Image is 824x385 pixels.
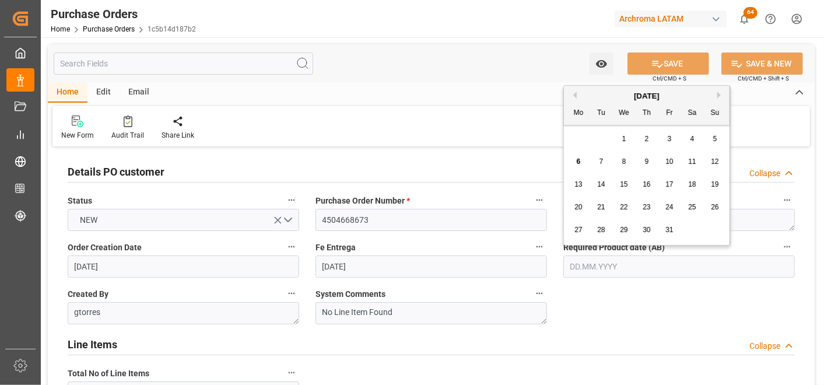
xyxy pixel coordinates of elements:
[51,25,70,33] a: Home
[87,83,120,103] div: Edit
[594,200,609,215] div: Choose Tuesday, October 21st, 2025
[622,157,626,166] span: 8
[711,157,718,166] span: 12
[571,106,586,121] div: Mo
[645,157,649,166] span: 9
[617,223,632,237] div: Choose Wednesday, October 29th, 2025
[571,177,586,192] div: Choose Monday, October 13th, 2025
[662,223,677,237] div: Choose Friday, October 31st, 2025
[615,10,727,27] div: Archroma LATAM
[590,52,613,75] button: open menu
[620,203,627,211] span: 22
[51,5,196,23] div: Purchase Orders
[708,155,723,169] div: Choose Sunday, October 12th, 2025
[48,83,87,103] div: Home
[284,286,299,301] button: Created By
[640,200,654,215] div: Choose Thursday, October 23rd, 2025
[68,242,142,254] span: Order Creation Date
[617,177,632,192] div: Choose Wednesday, October 15th, 2025
[111,130,144,141] div: Audit Trail
[665,157,673,166] span: 10
[68,164,164,180] h2: Details PO customer
[571,223,586,237] div: Choose Monday, October 27th, 2025
[594,106,609,121] div: Tu
[662,155,677,169] div: Choose Friday, October 10th, 2025
[662,177,677,192] div: Choose Friday, October 17th, 2025
[68,288,108,300] span: Created By
[617,132,632,146] div: Choose Wednesday, October 1st, 2025
[665,226,673,234] span: 31
[615,8,731,30] button: Archroma LATAM
[711,180,718,188] span: 19
[75,214,104,226] span: NEW
[717,92,724,99] button: Next Month
[574,180,582,188] span: 13
[685,177,700,192] div: Choose Saturday, October 18th, 2025
[315,256,547,278] input: DD.MM.YYYY
[738,74,789,83] span: Ctrl/CMD + Shift + S
[640,155,654,169] div: Choose Thursday, October 9th, 2025
[597,180,605,188] span: 14
[685,200,700,215] div: Choose Saturday, October 25th, 2025
[708,200,723,215] div: Choose Sunday, October 26th, 2025
[83,25,135,33] a: Purchase Orders
[662,132,677,146] div: Choose Friday, October 3rd, 2025
[665,180,673,188] span: 17
[61,130,94,141] div: New Form
[780,239,795,254] button: Required Product date (AB)
[284,192,299,208] button: Status
[574,203,582,211] span: 20
[668,135,672,143] span: 3
[622,135,626,143] span: 1
[758,6,784,32] button: Help Center
[54,52,313,75] input: Search Fields
[617,155,632,169] div: Choose Wednesday, October 8th, 2025
[643,180,650,188] span: 16
[68,367,149,380] span: Total No of Line Items
[685,132,700,146] div: Choose Saturday, October 4th, 2025
[653,74,686,83] span: Ctrl/CMD + S
[643,203,650,211] span: 23
[640,132,654,146] div: Choose Thursday, October 2nd, 2025
[640,106,654,121] div: Th
[713,135,717,143] span: 5
[577,157,581,166] span: 6
[315,195,410,207] span: Purchase Order Number
[688,157,696,166] span: 11
[532,239,547,254] button: Fe Entrega
[685,155,700,169] div: Choose Saturday, October 11th, 2025
[532,286,547,301] button: System Comments
[571,155,586,169] div: Choose Monday, October 6th, 2025
[594,177,609,192] div: Choose Tuesday, October 14th, 2025
[708,132,723,146] div: Choose Sunday, October 5th, 2025
[571,200,586,215] div: Choose Monday, October 20th, 2025
[662,106,677,121] div: Fr
[597,226,605,234] span: 28
[688,180,696,188] span: 18
[284,239,299,254] button: Order Creation Date
[120,83,158,103] div: Email
[780,192,795,208] button: Material Description
[563,256,795,278] input: DD.MM.YYYY
[688,203,696,211] span: 25
[617,106,632,121] div: We
[627,52,709,75] button: SAVE
[617,200,632,215] div: Choose Wednesday, October 22nd, 2025
[574,226,582,234] span: 27
[594,155,609,169] div: Choose Tuesday, October 7th, 2025
[643,226,650,234] span: 30
[749,340,780,352] div: Collapse
[532,192,547,208] button: Purchase Order Number *
[284,365,299,380] button: Total No of Line Items
[744,7,758,19] span: 64
[315,288,385,300] span: System Comments
[599,157,604,166] span: 7
[665,203,673,211] span: 24
[68,302,299,324] textarea: gtorres
[68,209,299,231] button: open menu
[711,203,718,211] span: 26
[690,135,695,143] span: 4
[315,242,356,254] span: Fe Entrega
[597,203,605,211] span: 21
[162,130,194,141] div: Share Link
